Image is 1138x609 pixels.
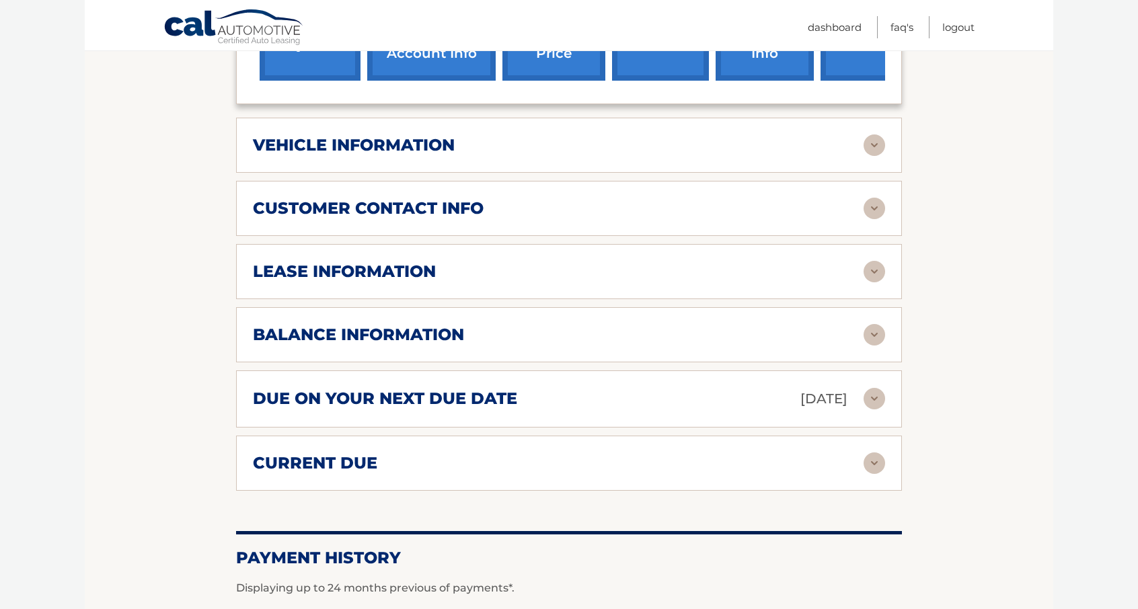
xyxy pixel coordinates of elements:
h2: balance information [253,325,464,345]
img: accordion-rest.svg [864,261,885,282]
h2: lease information [253,261,436,282]
img: accordion-rest.svg [864,388,885,409]
p: Displaying up to 24 months previous of payments*. [236,580,902,596]
img: accordion-rest.svg [864,198,885,219]
img: accordion-rest.svg [864,452,885,474]
h2: vehicle information [253,135,455,155]
h2: customer contact info [253,198,484,218]
a: FAQ's [890,16,913,38]
h2: current due [253,453,377,473]
h2: Payment History [236,548,902,568]
a: Dashboard [808,16,862,38]
p: [DATE] [800,387,847,411]
h2: due on your next due date [253,389,517,409]
a: Logout [942,16,975,38]
img: accordion-rest.svg [864,134,885,156]
img: accordion-rest.svg [864,324,885,346]
a: Cal Automotive [163,9,305,48]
